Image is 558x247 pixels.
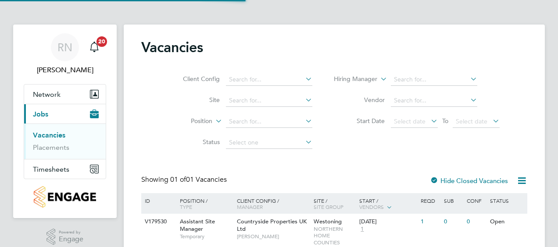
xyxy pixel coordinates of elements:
[357,193,418,215] div: Start /
[391,74,477,86] input: Search for...
[327,75,377,84] label: Hiring Manager
[226,137,312,149] input: Select one
[359,203,384,210] span: Vendors
[226,74,312,86] input: Search for...
[180,203,192,210] span: Type
[237,233,309,240] span: [PERSON_NAME]
[226,116,312,128] input: Search for...
[162,117,212,126] label: Position
[334,96,385,104] label: Vendor
[237,218,307,233] span: Countryside Properties UK Ltd
[143,193,173,208] div: ID
[430,176,508,185] label: Hide Closed Vacancies
[314,226,355,246] span: NORTHERN HOME COUNTIES
[33,90,61,99] span: Network
[359,226,365,233] span: 1
[97,36,107,47] span: 20
[237,203,263,210] span: Manager
[418,214,441,230] div: 1
[24,65,106,75] span: Rob Neville
[33,110,48,118] span: Jobs
[488,214,526,230] div: Open
[33,143,69,152] a: Placements
[33,131,65,139] a: Vacancies
[314,218,342,225] span: Westoning
[180,218,215,233] span: Assistant Site Manager
[143,214,173,230] div: V179530
[170,175,186,184] span: 01 of
[169,75,220,83] label: Client Config
[465,214,487,230] div: 0
[86,33,103,61] a: 20
[173,193,235,214] div: Position /
[33,165,69,173] span: Timesheets
[169,96,220,104] label: Site
[391,95,477,107] input: Search for...
[180,233,232,240] span: Temporary
[311,193,358,214] div: Site /
[24,159,106,179] button: Timesheets
[488,193,526,208] div: Status
[394,117,426,125] span: Select date
[59,236,83,243] span: Engage
[169,138,220,146] label: Status
[24,186,106,208] a: Go to home page
[442,214,465,230] div: 0
[418,193,441,208] div: Reqd
[141,39,203,56] h2: Vacancies
[46,229,84,245] a: Powered byEngage
[442,193,465,208] div: Sub
[24,33,106,75] a: RN[PERSON_NAME]
[57,42,72,53] span: RN
[235,193,311,214] div: Client Config /
[456,117,487,125] span: Select date
[359,218,416,226] div: [DATE]
[24,123,106,159] div: Jobs
[24,85,106,104] button: Network
[440,115,451,127] span: To
[334,117,385,125] label: Start Date
[24,104,106,123] button: Jobs
[465,193,487,208] div: Conf
[314,203,343,210] span: Site Group
[13,25,117,218] nav: Main navigation
[170,175,227,184] span: 01 Vacancies
[34,186,96,208] img: countryside-properties-logo-retina.png
[226,95,312,107] input: Search for...
[141,175,229,184] div: Showing
[59,229,83,236] span: Powered by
